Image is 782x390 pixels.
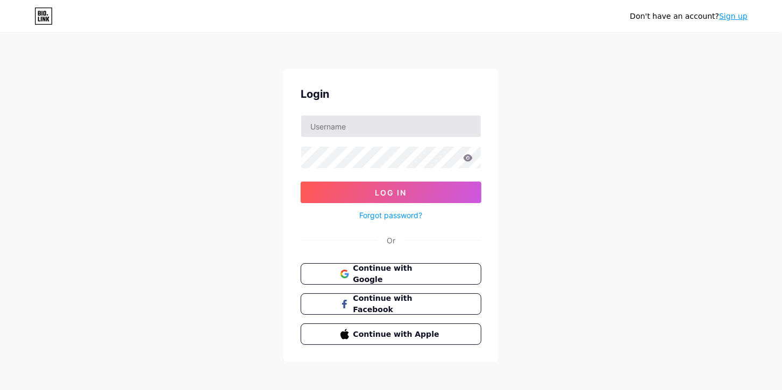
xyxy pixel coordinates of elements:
[719,12,748,20] a: Sign up
[301,293,481,315] button: Continue with Facebook
[375,188,407,197] span: Log In
[301,263,481,285] button: Continue with Google
[353,329,442,340] span: Continue with Apple
[301,86,481,102] div: Login
[353,263,442,285] span: Continue with Google
[301,115,481,137] input: Username
[387,235,395,246] div: Or
[360,210,423,221] a: Forgot password?
[301,182,481,203] button: Log In
[353,293,442,315] span: Continue with Facebook
[301,323,481,345] button: Continue with Apple
[630,11,748,22] div: Don't have an account?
